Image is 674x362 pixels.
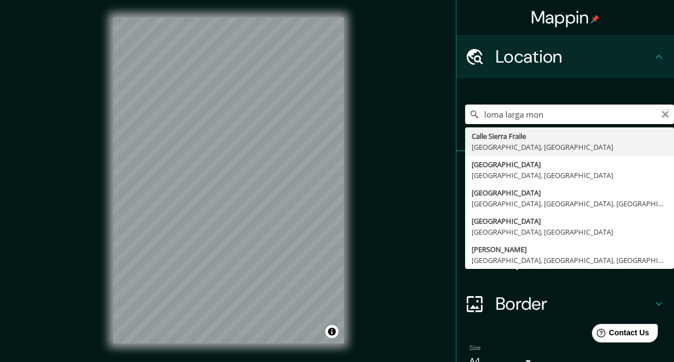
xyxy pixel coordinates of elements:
[577,320,662,350] iframe: Help widget launcher
[472,131,667,142] div: Calle Sierra Fraile
[472,255,667,266] div: [GEOGRAPHIC_DATA], [GEOGRAPHIC_DATA], [GEOGRAPHIC_DATA]
[472,159,667,170] div: [GEOGRAPHIC_DATA]
[472,187,667,198] div: [GEOGRAPHIC_DATA]
[456,238,674,282] div: Layout
[456,195,674,238] div: Style
[469,343,481,353] label: Size
[325,325,338,338] button: Toggle attribution
[456,282,674,326] div: Border
[496,293,652,315] h4: Border
[456,151,674,195] div: Pins
[496,46,652,68] h4: Location
[472,226,667,237] div: [GEOGRAPHIC_DATA], [GEOGRAPHIC_DATA]
[472,216,667,226] div: [GEOGRAPHIC_DATA]
[456,35,674,78] div: Location
[472,170,667,181] div: [GEOGRAPHIC_DATA], [GEOGRAPHIC_DATA]
[472,142,667,152] div: [GEOGRAPHIC_DATA], [GEOGRAPHIC_DATA]
[472,198,667,209] div: [GEOGRAPHIC_DATA], [GEOGRAPHIC_DATA], [GEOGRAPHIC_DATA]
[465,105,674,124] input: Pick your city or area
[472,244,667,255] div: [PERSON_NAME]
[591,15,599,23] img: pin-icon.png
[496,249,652,271] h4: Layout
[531,7,600,28] h4: Mappin
[113,17,344,343] canvas: Map
[661,108,670,119] button: Clear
